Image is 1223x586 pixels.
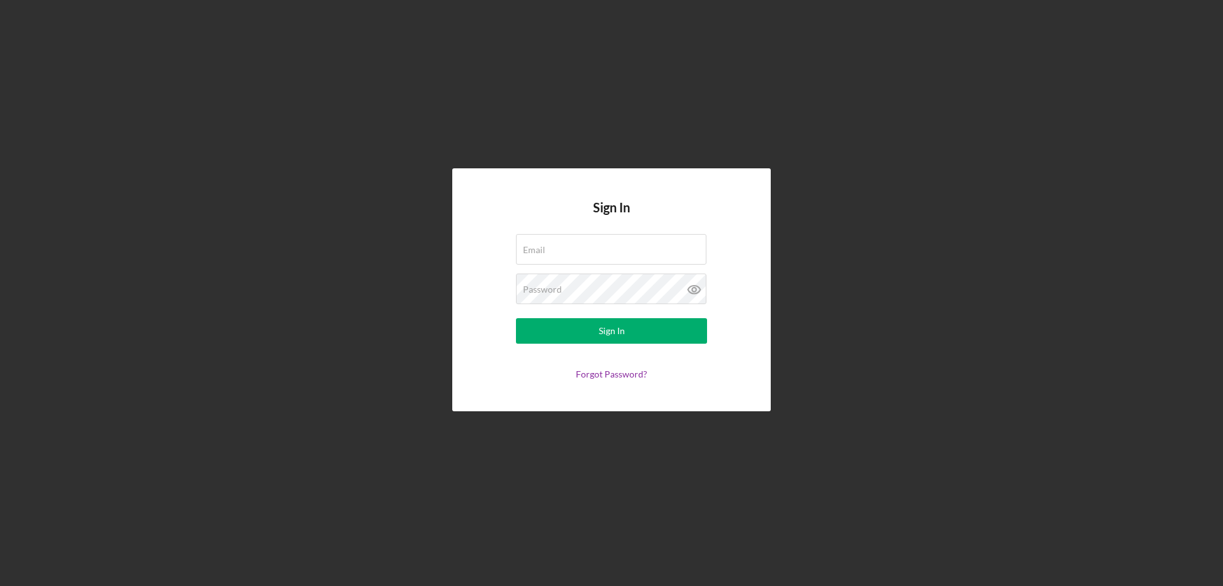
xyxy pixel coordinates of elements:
[516,318,707,344] button: Sign In
[593,200,630,234] h4: Sign In
[576,369,647,379] a: Forgot Password?
[523,284,562,295] label: Password
[523,245,545,255] label: Email
[599,318,625,344] div: Sign In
